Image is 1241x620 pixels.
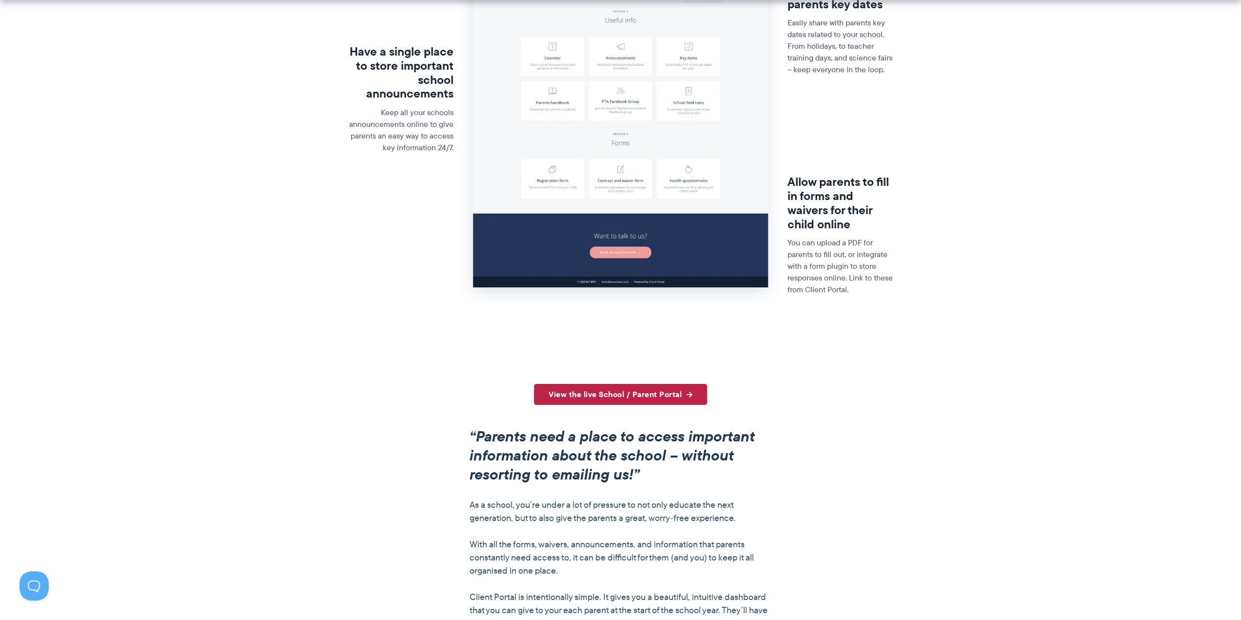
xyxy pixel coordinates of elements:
p: You can upload a PDF for parents to fill out, or integrate with a form plugin to store responses ... [788,237,894,296]
em: “Parents need a place to access important information about the school – without resorting to ema... [470,425,754,485]
h3: Allow parents to fill in forms and waivers for their child online [788,175,894,231]
h3: Have a single place to store important school announcements [347,45,453,101]
iframe: Toggle Customer Support [20,571,49,600]
p: As a school, you’re under a lot of pressure to not only educate the next generation, but to also ... [470,499,772,525]
p: Keep all your schools announcements online to give parents an easy way to access key information ... [347,107,453,154]
p: With all the forms, waivers, announcements, and information that parents constantly need access t... [470,538,772,578]
a: View the live School / Parent Portal [534,384,707,405]
p: Easily share with parents key dates related to your school. From holidays, to teacher training da... [788,17,894,76]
